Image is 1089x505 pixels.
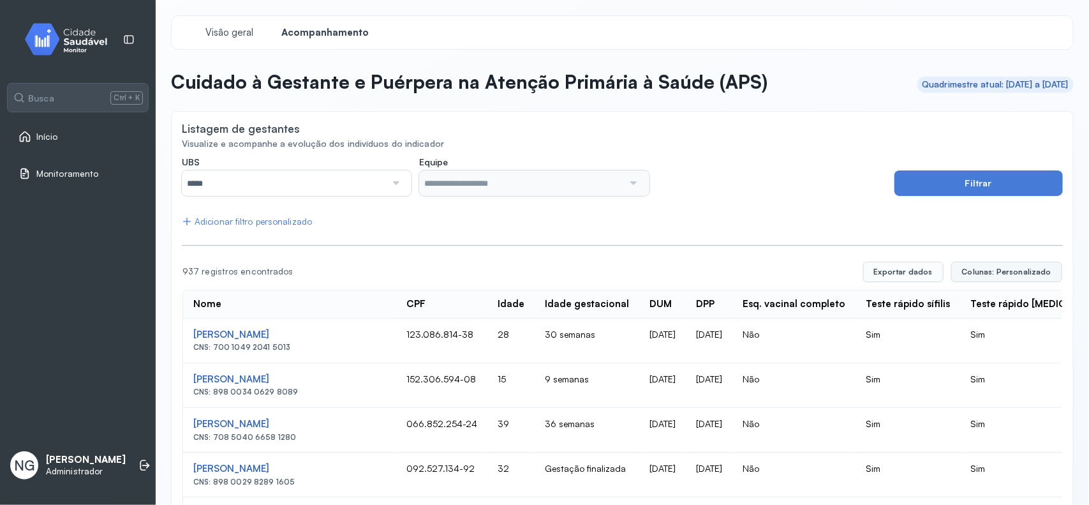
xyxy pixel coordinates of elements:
div: CNS: 700 1049 2041 5013 [193,343,386,352]
td: Sim [856,363,960,408]
span: NG [14,457,34,474]
button: Filtrar [894,170,1063,196]
div: Teste rápido sífilis [866,298,950,310]
span: Início [36,132,58,142]
td: 32 [487,453,535,497]
td: 30 semanas [535,319,639,363]
span: Ctrl + K [110,91,143,104]
span: Equipe [419,156,448,168]
td: Sim [856,453,960,497]
span: UBS [182,156,200,168]
td: [DATE] [686,453,732,497]
p: Cuidado à Gestante e Puérpera na Atenção Primária à Saúde (APS) [171,70,767,93]
td: 066.852.254-24 [396,408,487,453]
td: [DATE] [639,408,686,453]
div: Listagem de gestantes [182,122,300,135]
td: 28 [487,319,535,363]
span: Visão geral [206,27,254,39]
div: 937 registros encontrados [182,266,853,277]
a: Início [19,130,137,143]
div: [PERSON_NAME] [193,418,386,430]
td: [DATE] [686,408,732,453]
span: Colunas: Personalizado [962,267,1051,277]
td: [DATE] [639,363,686,408]
p: Administrador [46,466,126,477]
div: DPP [696,298,715,310]
td: 15 [487,363,535,408]
div: CNS: 898 0034 0629 8089 [193,388,386,396]
div: Idade [498,298,524,310]
div: CNS: 708 5040 6658 1280 [193,433,386,442]
td: 092.527.134-92 [396,453,487,497]
button: Colunas: Personalizado [951,262,1062,282]
div: CNS: 898 0029 8289 1605 [193,478,386,486]
td: Não [732,408,856,453]
td: Gestação finalizada [535,453,639,497]
div: Quadrimestre atual: [DATE] a [DATE] [922,79,1069,90]
td: [DATE] [639,453,686,497]
div: CPF [406,298,426,310]
div: Esq. vacinal completo [743,298,845,310]
span: Busca [28,93,54,104]
td: 9 semanas [535,363,639,408]
span: Monitoramento [36,169,98,179]
td: [DATE] [686,363,732,408]
div: Visualize e acompanhe a evolução dos indivíduos do indicador [182,139,1063,149]
div: [PERSON_NAME] [193,463,386,475]
a: Monitoramento [19,167,137,180]
td: [DATE] [639,319,686,363]
p: [PERSON_NAME] [46,454,126,466]
td: 123.086.814-38 [396,319,487,363]
td: 36 semanas [535,408,639,453]
span: Acompanhamento [282,27,369,39]
td: Sim [856,319,960,363]
td: Não [732,363,856,408]
td: [DATE] [686,319,732,363]
div: Nome [193,298,221,310]
td: 39 [487,408,535,453]
td: 152.306.594-08 [396,363,487,408]
img: monitor.svg [13,20,128,58]
div: [PERSON_NAME] [193,373,386,386]
div: Adicionar filtro personalizado [182,216,312,227]
div: DUM [649,298,672,310]
td: Não [732,319,856,363]
td: Sim [856,408,960,453]
div: Idade gestacional [545,298,629,310]
td: Não [732,453,856,497]
button: Exportar dados [863,262,944,282]
div: [PERSON_NAME] [193,329,386,341]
